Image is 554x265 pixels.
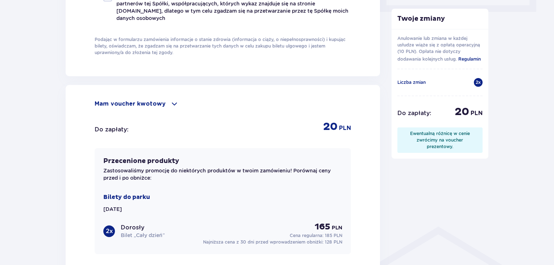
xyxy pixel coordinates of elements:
p: Bilet „Cały dzień” [121,232,165,239]
p: Liczba zmian [397,79,426,86]
div: 2 x [474,78,483,87]
a: Regulamin [458,55,481,63]
p: Twoje zmiany [392,15,489,23]
span: 185 PLN [325,233,342,238]
span: PLN [339,124,351,132]
p: Dorosły [121,224,144,232]
span: PLN [332,224,342,232]
p: Cena regularna: [290,232,342,239]
span: 20 [455,105,469,119]
p: [DATE] [103,205,122,213]
div: Ewentualną różnicę w cenie zwrócimy na voucher prezentowy. [403,130,477,150]
p: Przecenione produkty [103,157,179,166]
span: PLN [471,109,483,117]
div: 2 x [103,225,115,237]
p: Anulowanie lub zmiana w każdej usłudze wiąże się z opłatą operacyjną (10 PLN). Opłata nie dotyczy... [397,35,483,63]
span: 20 [323,120,338,134]
p: Najniższa cena z 30 dni przed wprowadzeniem obniżki: [203,239,342,245]
p: Bilety do parku [103,193,150,201]
p: Podając w formularzu zamówienia informacje o stanie zdrowia (informacja o ciąży, o niepełnosprawn... [95,36,351,56]
p: Mam voucher kwotowy [95,100,166,108]
span: Regulamin [458,56,481,62]
span: 165 [315,221,330,232]
span: 128 PLN [325,239,342,245]
p: Zastosowaliśmy promocję do niektórych produktów w twoim zamówieniu! Porównaj ceny przed i po obni... [103,167,342,182]
p: Do zapłaty : [95,126,128,134]
p: Do zapłaty : [397,109,431,117]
